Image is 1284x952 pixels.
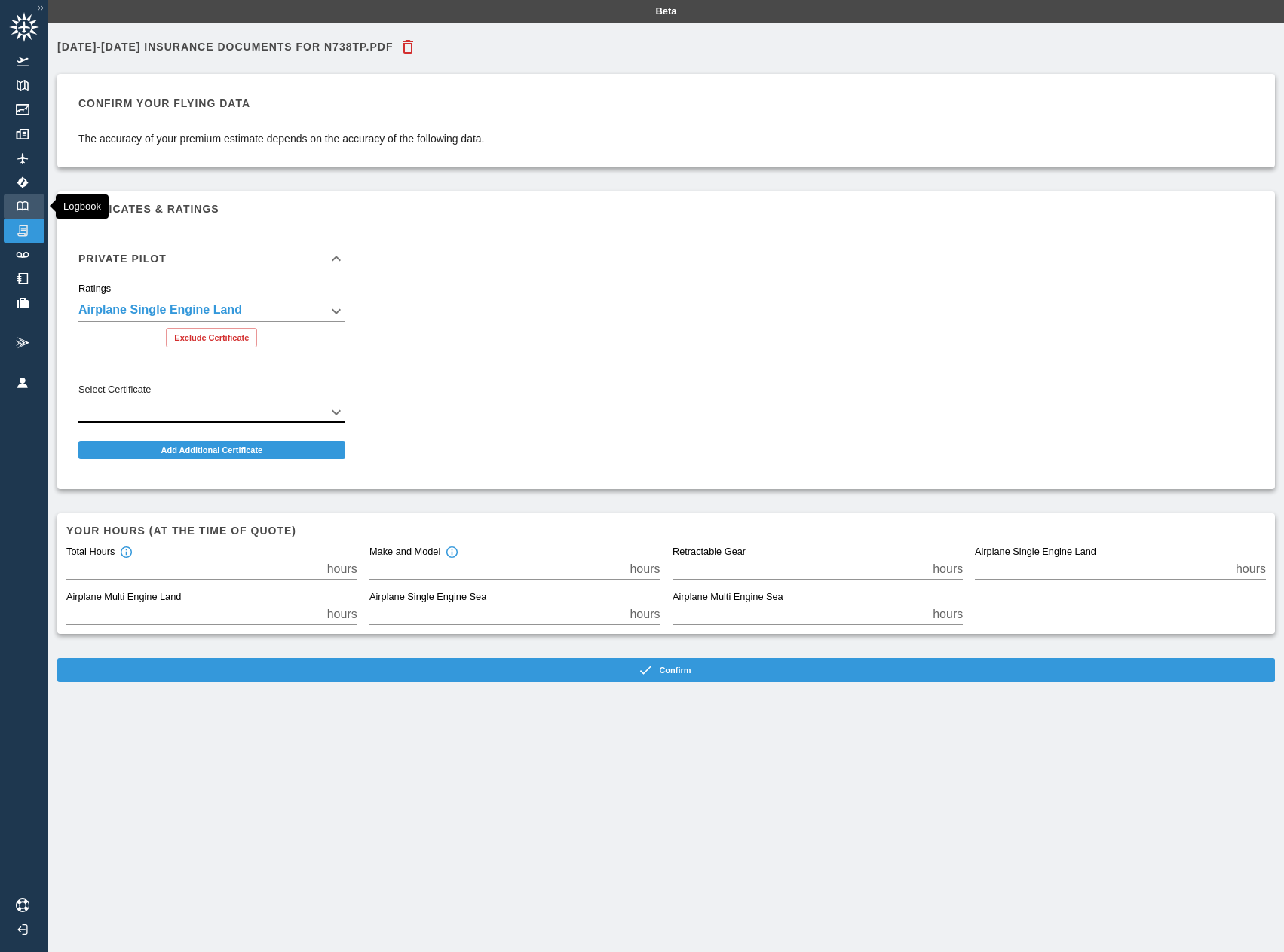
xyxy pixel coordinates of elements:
[369,591,486,605] label: Airplane Single Engine Sea
[78,301,345,322] div: Airplane Single Engine Land
[66,591,181,605] label: Airplane Multi Engine Land
[630,605,660,623] p: hours
[66,201,1266,217] h6: Certificates & Ratings
[78,131,485,146] p: The accuracy of your premium estimate depends on the accuracy of the following data.
[933,560,963,578] p: hours
[673,546,746,559] label: Retractable Gear
[66,234,357,283] div: Private Pilot
[933,605,963,623] p: hours
[66,522,1266,539] h6: Your hours (at the time of quote)
[445,546,458,559] svg: Total hours in the make and model of the insured aircraft
[78,282,111,295] label: Ratings
[78,95,485,112] h6: Confirm your flying data
[369,546,458,559] div: Make and Model
[166,328,257,347] button: Exclude Certificate
[57,658,1275,682] button: Confirm
[327,560,357,578] p: hours
[673,591,783,605] label: Airplane Multi Engine Sea
[78,383,151,396] label: Select Certificate
[975,546,1096,559] label: Airplane Single Engine Land
[119,546,133,559] svg: Total hours in fixed-wing aircraft
[630,560,660,578] p: hours
[57,41,393,52] h6: [DATE]-[DATE] Insurance Documents for N738TP.pdf
[1236,560,1266,578] p: hours
[66,546,133,559] div: Total Hours
[78,253,167,264] h6: Private Pilot
[78,441,345,459] button: Add Additional Certificate
[327,605,357,623] p: hours
[66,283,357,360] div: Private Pilot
